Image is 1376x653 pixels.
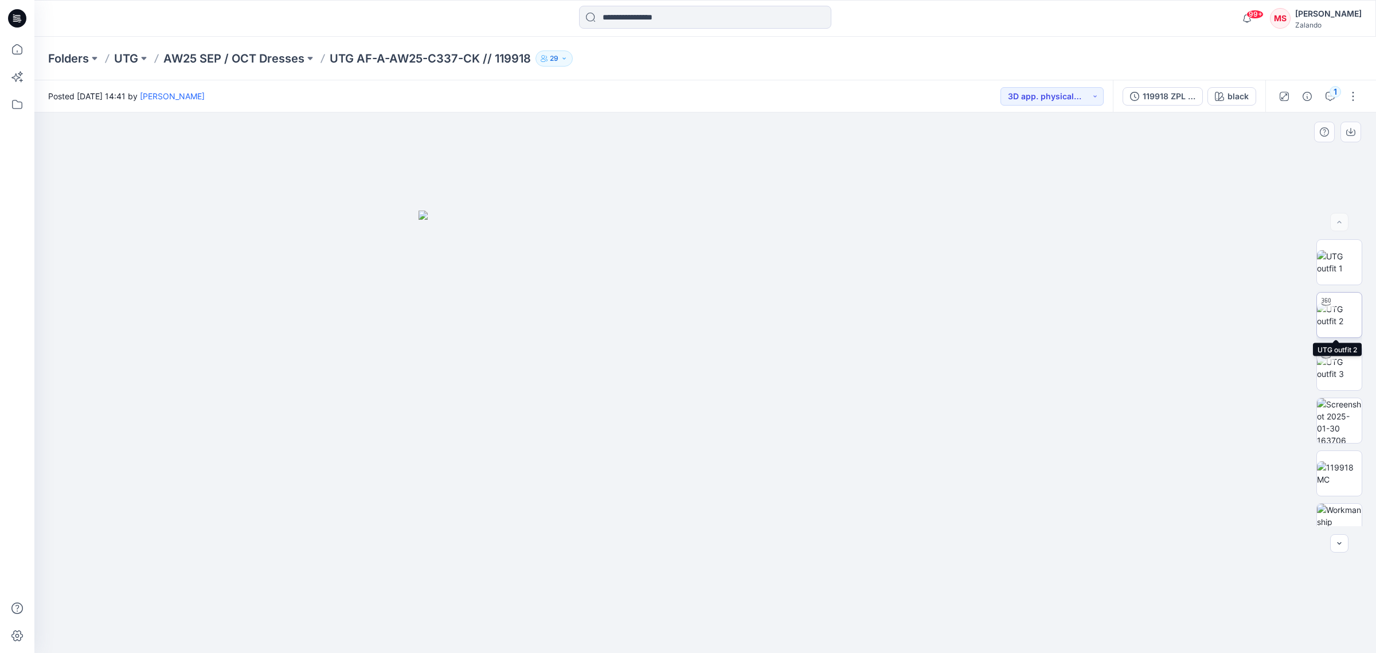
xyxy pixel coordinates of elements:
[1298,87,1316,106] button: Details
[1270,8,1291,29] div: MS
[1295,7,1362,21] div: [PERSON_NAME]
[1317,504,1362,549] img: Workmanship illustrations - 119918
[48,90,205,102] span: Posted [DATE] 14:41 by
[550,52,558,65] p: 29
[1317,303,1362,327] img: UTG outfit 2
[1317,398,1362,443] img: Screenshot 2025-01-30 163706
[1317,461,1362,485] img: 119918 MC
[330,50,531,67] p: UTG AF-A-AW25-C337-CK // 119918
[419,211,992,653] img: eyJhbGciOiJIUzI1NiIsImtpZCI6IjAiLCJzbHQiOiJzZXMiLCJ0eXAiOiJKV1QifQ.eyJkYXRhIjp7InR5cGUiOiJzdG9yYW...
[140,91,205,101] a: [PERSON_NAME]
[163,50,304,67] a: AW25 SEP / OCT Dresses
[1330,86,1341,98] div: 1
[1143,90,1195,103] div: 119918 ZPL DEV KM
[1317,250,1362,274] img: UTG outfit 1
[1295,21,1362,29] div: Zalando
[114,50,138,67] a: UTG
[1246,10,1264,19] span: 99+
[1207,87,1256,106] button: black
[1321,87,1339,106] button: 1
[535,50,573,67] button: 29
[48,50,89,67] a: Folders
[1317,356,1362,380] img: UTG outfit 3
[1228,90,1249,103] div: black
[1123,87,1203,106] button: 119918 ZPL DEV KM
